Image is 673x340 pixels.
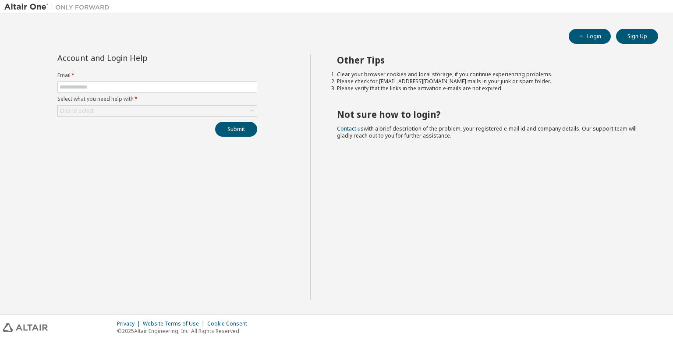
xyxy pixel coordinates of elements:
button: Login [569,29,611,44]
div: Click to select [58,106,257,116]
button: Sign Up [616,29,658,44]
h2: Not sure how to login? [337,109,643,120]
button: Submit [215,122,257,137]
div: Privacy [117,320,143,327]
div: Account and Login Help [57,54,217,61]
li: Please verify that the links in the activation e-mails are not expired. [337,85,643,92]
div: Cookie Consent [207,320,252,327]
img: altair_logo.svg [3,323,48,332]
div: Website Terms of Use [143,320,207,327]
li: Clear your browser cookies and local storage, if you continue experiencing problems. [337,71,643,78]
li: Please check for [EMAIL_ADDRESS][DOMAIN_NAME] mails in your junk or spam folder. [337,78,643,85]
label: Select what you need help with [57,96,257,103]
a: Contact us [337,125,364,132]
img: Altair One [4,3,114,11]
h2: Other Tips [337,54,643,66]
p: © 2025 Altair Engineering, Inc. All Rights Reserved. [117,327,252,335]
span: with a brief description of the problem, your registered e-mail id and company details. Our suppo... [337,125,637,139]
label: Email [57,72,257,79]
div: Click to select [60,107,94,114]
